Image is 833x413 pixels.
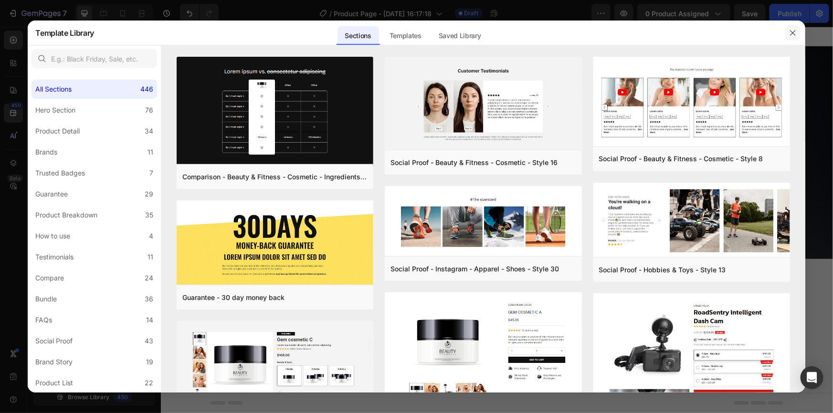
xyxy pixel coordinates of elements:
div: 34 [145,125,153,137]
button: Don’t Miss Out [57,180,233,201]
p: Don't let this incredible opportunity slip away! Own the ultimate RC off-road vehicle now! [58,145,287,167]
span: 30% off! [167,110,273,140]
div: Product List [35,377,73,389]
div: 22 [145,377,153,389]
div: Brand Story [35,356,73,368]
div: Social Proof - Instagram - Apparel - Shoes - Style 30 [390,263,559,275]
div: 7 [149,167,153,179]
div: Don’t Miss Out [118,186,172,196]
p: Rated 4.5/5 Based on 895 Reviews [105,36,202,44]
div: Rich Text Editor. Editing area: main [57,49,288,71]
div: 43 [145,335,153,347]
div: Guarantee [35,188,68,200]
div: Testimonials [35,251,74,263]
h2: Template Library [35,21,94,45]
img: sp13.png [593,183,790,259]
div: Templates [382,26,429,45]
div: Saved Library [431,26,489,45]
span: from URL or image [307,279,358,288]
div: Social Proof - Beauty & Fitness - Cosmetic - Style 8 [599,153,763,165]
div: 24 [145,272,153,284]
div: 446 [140,83,153,95]
div: 35 [145,209,153,221]
div: 11 [148,251,153,263]
div: Social Proof - Beauty & Fitness - Cosmetic - Style 16 [390,157,558,168]
div: Guarantee - 30 day money back [182,292,285,303]
div: Brands [35,146,57,158]
div: Open Intercom Messenger [801,366,823,389]
div: Social Proof - Hobbies & Toys - Style 13 [599,264,726,276]
div: FAQs [35,314,52,326]
img: g30.png [177,200,373,287]
span: then drag & drop elements [371,279,442,288]
div: Choose templates [233,268,291,278]
div: Add blank section [378,268,436,278]
h2: Enjoy an amazing [57,71,288,144]
div: 19 [146,356,153,368]
input: E.g.: Black Friday, Sale, etc. [32,49,157,68]
div: Drop element here [434,122,485,130]
div: Social Proof [35,335,73,347]
div: 36 [145,293,153,305]
div: 11 [148,146,153,158]
img: c19.png [177,57,373,166]
img: sp8.png [593,57,790,148]
div: All Sections [35,83,72,95]
div: 4 [149,230,153,242]
img: sp30.png [385,186,581,258]
div: Trusted Badges [35,167,85,179]
p: 30-day money-back guarantee included [70,206,179,216]
div: Product Detail [35,125,80,137]
img: sp16.png [385,57,581,152]
div: Hero Section [35,104,75,116]
div: 14 [146,314,153,326]
div: Generate layout [308,268,359,278]
div: Compare [35,272,64,284]
div: Bundle [35,293,57,305]
div: 29 [145,188,153,200]
div: 76 [145,104,153,116]
div: How to use [35,230,70,242]
span: Add section [314,246,359,256]
div: Product Breakdown [35,209,97,221]
div: Sections [337,26,379,45]
div: Comparison - Beauty & Fitness - Cosmetic - Ingredients - Style 19 [182,171,368,183]
span: inspired by CRO experts [229,279,294,288]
